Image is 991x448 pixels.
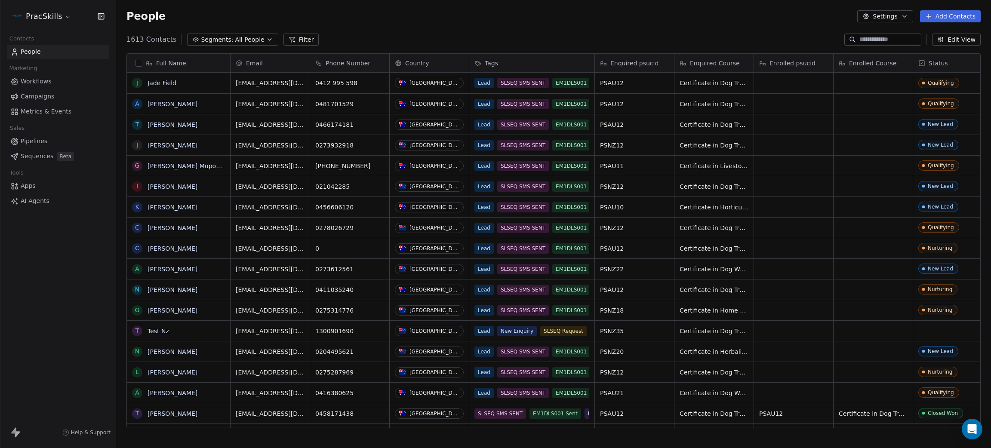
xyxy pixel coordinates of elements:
[680,182,748,191] span: Certificate in Dog Training
[7,149,109,163] a: SequencesBeta
[409,204,460,210] div: [GEOGRAPHIC_DATA]
[552,347,604,357] span: EM1DLS001 Sent
[680,327,748,335] span: Certificate in Dog Training (Business Launch Bundle)
[497,78,549,88] span: SLSEQ SMS SENT
[680,203,748,212] span: Certificate in Horticulture
[409,225,460,231] div: [GEOGRAPHIC_DATA]
[409,163,460,169] div: [GEOGRAPHIC_DATA]
[315,306,384,315] span: 0275314776
[409,245,460,252] div: [GEOGRAPHIC_DATA]
[497,305,549,316] span: SLSEQ SMS SENT
[246,59,263,68] span: Email
[135,244,139,253] div: C
[497,367,549,377] span: SLSEQ SMS SENT
[127,54,230,72] div: Full Name
[680,244,748,253] span: Certificate in Dog Training
[474,347,494,357] span: Lead
[135,326,139,335] div: T
[928,369,952,375] div: Nurturing
[148,80,176,86] a: Jade Field
[7,179,109,193] a: Apps
[409,142,460,148] div: [GEOGRAPHIC_DATA]
[315,389,384,397] span: 0416380625
[148,348,197,355] a: [PERSON_NAME]
[409,328,460,334] div: [GEOGRAPHIC_DATA]
[315,327,384,335] span: 1300901690
[156,59,186,68] span: Full Name
[932,34,981,46] button: Edit View
[135,223,139,232] div: C
[7,89,109,104] a: Campaigns
[680,285,748,294] span: Certificate in Dog Training
[839,409,908,418] span: Certificate in Dog Training
[126,34,176,45] span: 1613 Contacts
[928,390,954,396] div: Qualifying
[148,101,197,107] a: [PERSON_NAME]
[497,326,537,336] span: New Enquiry
[759,409,828,418] span: PSAU12
[540,326,587,336] span: SLSEQ Request
[126,10,166,23] span: People
[236,265,305,273] span: [EMAIL_ADDRESS][DOMAIN_NAME]
[920,10,981,22] button: Add Contacts
[600,100,669,108] span: PSAU12
[600,141,669,150] span: PSNZ12
[409,266,460,272] div: [GEOGRAPHIC_DATA]
[6,166,27,179] span: Tools
[474,326,494,336] span: Lead
[236,203,305,212] span: [EMAIL_ADDRESS][DOMAIN_NAME]
[236,368,305,377] span: [EMAIL_ADDRESS][DOMAIN_NAME]
[469,54,594,72] div: Tags
[600,327,669,335] span: PSNZ35
[236,162,305,170] span: [EMAIL_ADDRESS][DOMAIN_NAME]
[552,223,604,233] span: EM1DLS001 Sent
[474,243,494,254] span: Lead
[148,390,197,396] a: [PERSON_NAME]
[680,141,748,150] span: Certificate in Dog Training
[928,286,952,292] div: Nurturing
[315,347,384,356] span: 0204495621
[148,328,169,334] a: Test Nz
[552,388,604,398] span: EM1DLS001 Sent
[409,307,460,313] div: [GEOGRAPHIC_DATA]
[497,347,549,357] span: SLSEQ SMS SENT
[552,99,604,109] span: EM1DLS001 Sent
[409,287,460,293] div: [GEOGRAPHIC_DATA]
[12,11,22,21] img: PracSkills%20Email%20Display%20Picture.png
[474,367,494,377] span: Lead
[474,202,494,212] span: Lead
[236,327,305,335] span: [EMAIL_ADDRESS][DOMAIN_NAME]
[135,368,139,377] div: L
[236,120,305,129] span: [EMAIL_ADDRESS][DOMAIN_NAME]
[754,54,833,72] div: Enrolled psucid
[497,161,549,171] span: SLSEQ SMS SENT
[7,104,109,119] a: Metrics & Events
[928,101,954,107] div: Qualifying
[135,306,140,315] div: G
[857,10,913,22] button: Settings
[135,203,139,212] div: K
[600,162,669,170] span: PSAU11
[497,243,549,254] span: SLSEQ SMS SENT
[148,121,197,128] a: [PERSON_NAME]
[148,224,197,231] a: [PERSON_NAME]
[474,161,494,171] span: Lead
[71,429,111,436] span: Help & Support
[552,140,604,150] span: EM1DLS001 Sent
[474,120,494,130] span: Lead
[21,77,52,86] span: Workflows
[600,306,669,315] span: PSNZ18
[600,224,669,232] span: PSNZ12
[474,140,494,150] span: Lead
[595,54,674,72] div: Enquired psucid
[148,245,197,252] a: [PERSON_NAME]
[849,59,896,68] span: Enrolled Course
[529,408,581,419] span: EM1DLS001 Sent
[690,59,740,68] span: Enquired Course
[135,99,139,108] div: A
[7,134,109,148] a: Pipelines
[928,307,952,313] div: Nurturing
[135,347,139,356] div: N
[148,266,197,273] a: [PERSON_NAME]
[474,78,494,88] span: Lead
